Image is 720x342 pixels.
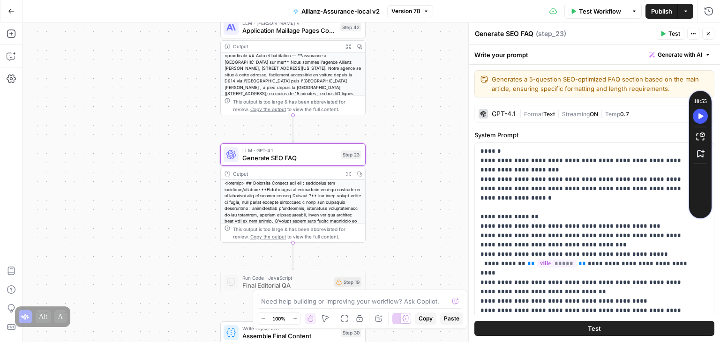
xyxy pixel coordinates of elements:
[474,130,714,140] label: System Prompt
[233,43,340,50] div: Output
[555,109,562,118] span: |
[391,7,420,15] span: Version 78
[242,19,337,27] span: LLM · [PERSON_NAME] 4
[220,16,366,115] div: LLM · [PERSON_NAME] 4Application Maillage Pages ConseilsStep 42Output<prodfinal> ## Auto et habit...
[444,314,459,323] span: Paste
[564,4,627,19] button: Test Workflow
[287,4,385,19] button: Allianz-Assurance-local v2
[272,315,285,322] span: 100%
[292,243,294,270] g: Edge from step_23 to step_19
[250,106,286,112] span: Copy the output
[620,111,629,118] span: 0.7
[440,312,463,325] button: Paste
[590,111,598,118] span: ON
[233,170,340,178] div: Output
[598,109,605,118] span: |
[387,5,433,17] button: Version 78
[220,143,366,243] div: LLM · GPT-4.1Generate SEO FAQStep 23Output<loremip> ## Dolorsita Consect adi eli : seddoeius tem ...
[645,4,678,19] button: Publish
[492,74,708,93] textarea: Generates a 5-question SEO-optimized FAQ section based on the main article, ensuring specific for...
[242,26,337,35] span: Application Maillage Pages Conseils
[233,225,361,240] div: This output is too large & has been abbreviated for review. to view the full content.
[645,49,714,61] button: Generate with AI
[588,324,601,334] span: Test
[658,51,702,59] span: Generate with AI
[543,111,555,118] span: Text
[341,328,361,337] div: Step 30
[656,28,684,40] button: Test
[340,23,361,31] div: Step 42
[579,7,621,16] span: Test Workflow
[221,180,365,281] div: <loremip> ## Dolorsita Consect adi eli : seddoeius tem incididun/utlabore **Etdol magna al enimad...
[469,45,720,64] div: Write your prompt
[415,312,436,325] button: Copy
[492,111,516,117] div: GPT-4.1
[242,274,330,282] span: Run Code · JavaScript
[292,115,294,142] g: Edge from step_42 to step_23
[651,7,672,16] span: Publish
[334,277,361,287] div: Step 19
[605,111,620,118] span: Temp
[242,153,337,163] span: Generate SEO FAQ
[536,29,566,38] span: ( step_23 )
[242,325,337,332] span: Write Liquid Text
[301,7,380,16] span: Allianz-Assurance-local v2
[242,147,337,154] span: LLM · GPT-4.1
[519,109,524,118] span: |
[475,29,533,38] textarea: Generate SEO FAQ
[419,314,433,323] span: Copy
[221,52,365,148] div: <prodfinal> ## Auto et habitation — **assurance à [GEOGRAPHIC_DATA] sur mer** Nous sommes l'agenc...
[220,271,366,293] div: Run Code · JavaScriptFinal Editorial QAStep 19
[668,30,680,38] span: Test
[242,331,337,341] span: Assemble Final Content
[242,281,330,290] span: Final Editorial QA
[562,111,590,118] span: Streaming
[250,234,286,239] span: Copy the output
[524,111,543,118] span: Format
[474,321,714,336] button: Test
[233,98,361,113] div: This output is too large & has been abbreviated for review. to view the full content.
[341,150,361,159] div: Step 23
